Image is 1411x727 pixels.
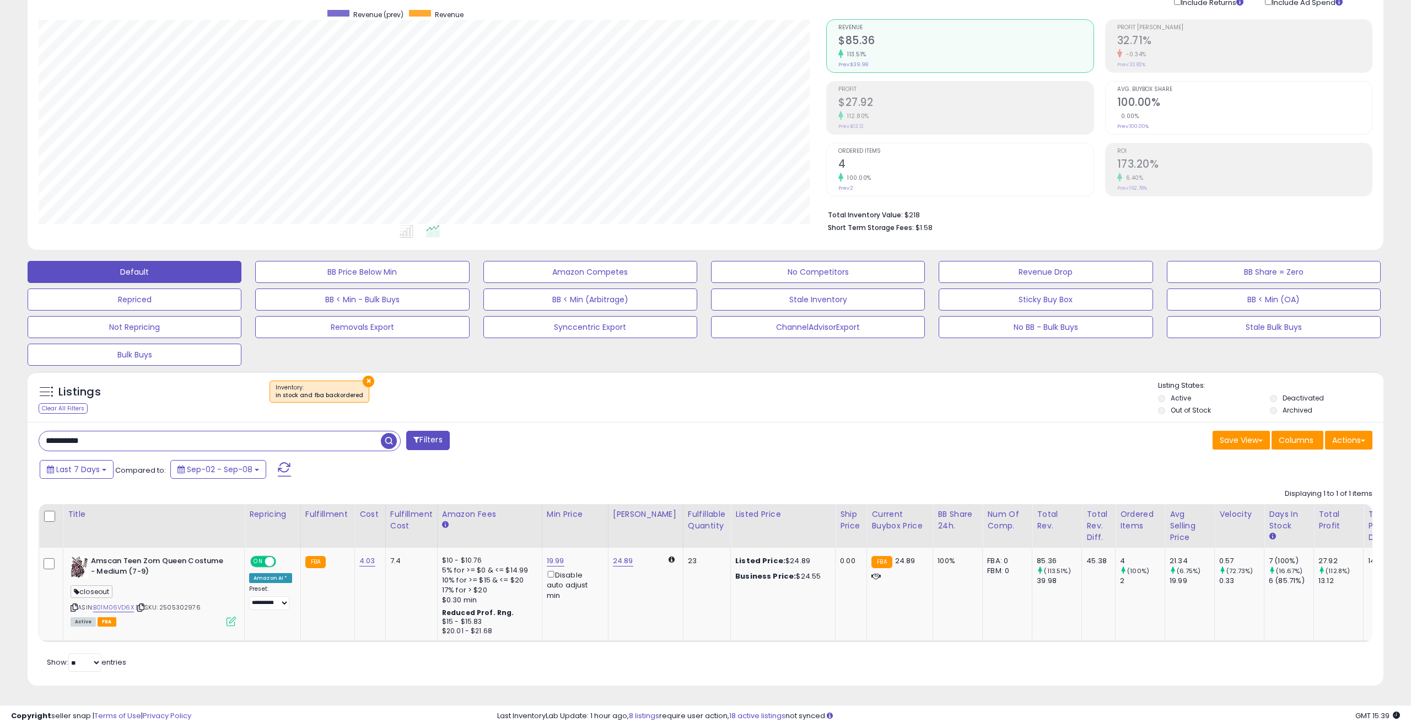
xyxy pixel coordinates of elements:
[442,575,534,585] div: 10% for >= $15 & <= $20
[547,509,604,520] div: Min Price
[838,87,1093,93] span: Profit
[1167,288,1381,311] button: BB < Min (OA)
[629,710,659,721] a: 8 listings
[1117,25,1372,31] span: Profit [PERSON_NAME]
[828,223,914,232] b: Short Term Storage Fees:
[1269,556,1313,566] div: 7 (100%)
[828,207,1364,221] li: $218
[353,10,403,19] span: Revenue (prev)
[136,603,201,612] span: | SKU: 2505302976
[735,571,827,581] div: $24.55
[1276,566,1302,575] small: (16.67%)
[305,556,326,568] small: FBA
[987,566,1024,576] div: FBM: 0
[94,710,141,721] a: Terms of Use
[58,384,101,400] h5: Listings
[1117,158,1372,173] h2: 173.20%
[1326,566,1350,575] small: (112.8%)
[838,96,1093,111] h2: $27.92
[390,556,429,566] div: 7.4
[1318,509,1359,532] div: Total Profit
[915,222,933,233] span: $1.58
[305,509,350,520] div: Fulfillment
[1037,576,1081,586] div: 39.98
[28,288,241,311] button: Repriced
[359,555,375,566] a: 4.03
[91,556,225,579] b: Amscan Teen Zom Queen Costume - Medium (7-9)
[547,569,600,601] div: Disable auto adjust min
[613,555,633,566] a: 24.89
[1117,185,1147,191] small: Prev: 162.78%
[1120,509,1160,532] div: Ordered Items
[56,464,100,475] span: Last 7 Days
[1120,556,1165,566] div: 4
[735,509,831,520] div: Listed Price
[1120,576,1165,586] div: 2
[11,710,51,721] strong: Copyright
[68,509,240,520] div: Title
[483,261,697,283] button: Amazon Competes
[28,261,241,283] button: Default
[442,617,534,627] div: $15 - $15.83
[838,123,864,130] small: Prev: $13.12
[711,316,925,338] button: ChannelAdvisorExport
[1285,489,1372,499] div: Displaying 1 to 1 of 1 items
[838,34,1093,49] h2: $85.36
[1269,576,1313,586] div: 6 (85.71%)
[93,603,134,612] a: B01M06VD6X
[435,10,464,19] span: Revenue
[1226,566,1253,575] small: (72.73%)
[1325,431,1372,450] button: Actions
[1044,566,1070,575] small: (113.51%)
[1213,431,1270,450] button: Save View
[838,185,853,191] small: Prev: 2
[1355,710,1400,721] span: 2025-09-17 15:39 GMT
[840,509,862,532] div: Ship Price
[98,617,116,627] span: FBA
[249,573,292,583] div: Amazon AI *
[843,112,869,120] small: 112.80%
[1283,405,1312,415] label: Archived
[688,509,726,532] div: Fulfillable Quantity
[1279,435,1313,446] span: Columns
[843,174,871,182] small: 100.00%
[47,657,126,667] span: Show: entries
[442,509,537,520] div: Amazon Fees
[1170,509,1210,543] div: Avg Selling Price
[828,210,903,220] b: Total Inventory Value:
[838,148,1093,154] span: Ordered Items
[442,627,534,636] div: $20.01 - $21.68
[1037,509,1077,532] div: Total Rev.
[251,557,265,566] span: ON
[1283,393,1324,403] label: Deactivated
[28,316,241,338] button: Not Repricing
[1318,556,1363,566] div: 27.92
[442,556,534,565] div: $10 - $10.76
[39,403,88,414] div: Clear All Filters
[939,288,1153,311] button: Sticky Buy Box
[1117,87,1372,93] span: Avg. Buybox Share
[735,571,796,581] b: Business Price:
[442,608,514,617] b: Reduced Prof. Rng.
[71,556,236,625] div: ASIN:
[735,555,785,566] b: Listed Price:
[1219,556,1264,566] div: 0.57
[840,556,858,566] div: 0.00
[255,288,469,311] button: BB < Min - Bulk Buys
[497,711,1400,721] div: Last InventoryLab Update: 1 hour ago, require user action, not synced.
[871,509,928,532] div: Current Buybox Price
[1171,405,1211,415] label: Out of Stock
[987,509,1027,532] div: Num of Comp.
[274,557,292,566] span: OFF
[11,711,191,721] div: seller snap | |
[1318,576,1363,586] div: 13.12
[363,376,374,387] button: ×
[1127,566,1149,575] small: (100%)
[390,509,433,532] div: Fulfillment Cost
[838,25,1093,31] span: Revenue
[938,556,974,566] div: 100%
[276,392,363,399] div: in stock and fba backordered
[442,595,534,605] div: $0.30 min
[871,556,892,568] small: FBA
[359,509,381,520] div: Cost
